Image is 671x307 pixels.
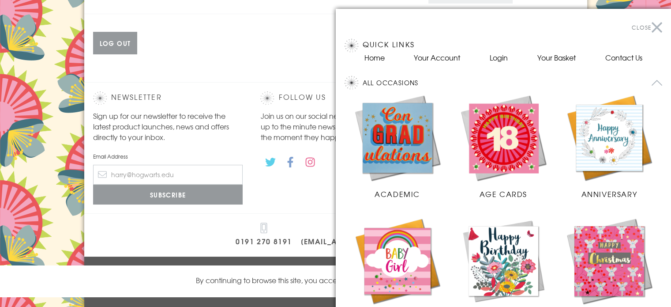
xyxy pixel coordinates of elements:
a: Home [364,52,385,63]
a: Age Cards [459,94,547,199]
span: Age Cards [480,189,527,199]
span: Close [632,23,651,31]
a: Academic [353,94,442,199]
span: Anniversary [581,189,637,199]
a: Your Basket [537,52,576,63]
span: Academic [375,189,420,199]
button: All Occasions [363,76,663,89]
a: Login [490,52,508,63]
a: Anniversary [565,94,653,199]
button: Close menu [632,18,662,38]
a: Your Account [414,52,460,63]
h3: Quick Links [345,39,663,52]
a: Contact Us [605,52,642,63]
